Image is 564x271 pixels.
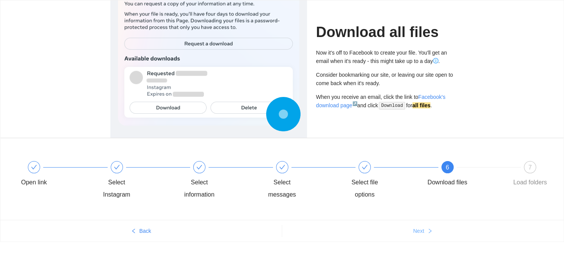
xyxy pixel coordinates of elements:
div: Consider bookmarking our site, or leaving our site open to come back when it's ready. [316,71,454,87]
button: Nextright [282,225,564,237]
span: 7 [528,164,532,171]
button: leftBack [0,225,282,237]
span: check [196,164,202,170]
span: check [362,164,368,170]
div: Select messages [260,161,343,201]
div: Select file options [343,161,425,201]
span: check [31,164,37,170]
div: Select Instagram [95,176,139,201]
a: Facebook's download page↗ [316,94,446,108]
span: 6 [446,164,449,171]
div: 6Download files [425,161,508,189]
div: Select file options [343,176,387,201]
span: left [131,228,136,234]
h1: Download all files [316,23,454,41]
div: Select messages [260,176,304,201]
span: Back [139,227,151,235]
div: Download files [427,176,467,189]
code: Download [379,102,405,110]
div: Select Instagram [95,161,178,201]
span: Next [413,227,424,235]
div: Open link [21,176,47,189]
span: check [279,164,285,170]
strong: all files [412,102,430,108]
div: Load folders [513,176,547,189]
div: Open link [12,161,95,189]
div: When you receive an email, click the link to and click for . [316,93,454,110]
div: 7Load folders [508,161,552,189]
span: check [114,164,120,170]
sup: ↗ [352,101,357,106]
div: Select information [177,161,260,201]
div: Now it's off to Facebook to create your file. You'll get an email when it's ready - this might ta... [316,48,454,65]
div: Select information [177,176,221,201]
span: info-circle [433,58,438,63]
span: right [427,228,433,234]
